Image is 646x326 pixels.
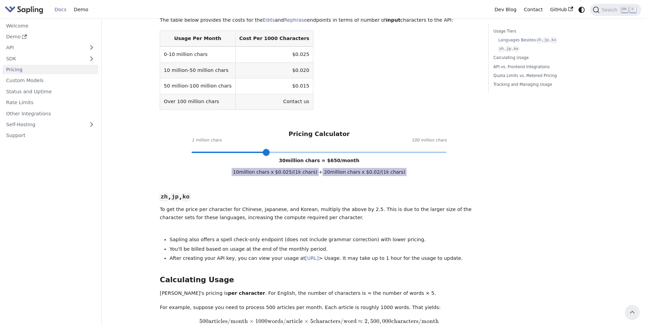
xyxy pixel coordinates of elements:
[51,4,70,15] a: Docs
[2,65,98,75] a: Pricing
[382,318,391,325] span: 000
[160,193,168,201] code: zh
[319,169,323,175] span: +
[235,78,313,94] td: $0.015
[2,21,98,31] a: Welcome
[160,31,235,47] th: Usage Per Month
[313,318,357,325] span: characters/word
[85,54,98,63] button: Expand sidebar category 'SDK'
[368,318,369,325] span: ,
[379,318,381,325] span: ,
[160,193,478,201] h3: , ,
[209,318,248,325] span: articles/month
[493,64,585,70] a: API vs. Frontend Integrations
[513,46,519,52] code: ko
[493,81,585,88] a: Tracking and Managing Usage
[160,304,478,312] p: For example, suppose you need to process 500 articles per month. Each article is roughly 1000 wor...
[412,137,447,144] span: 100 million chars
[551,37,557,43] code: ko
[255,318,268,325] span: 1000
[310,318,313,325] span: 5
[498,46,583,52] a: zh,jp,ko
[160,16,478,24] p: The table below provides the costs for the and endpoints in terms of number of characters to the ...
[506,46,512,52] code: jp
[289,130,350,138] h3: Pricing Calculator
[160,78,235,94] td: 50 million-100 million chars
[170,254,478,263] li: After creating your API key, you can view your usage at > Usage. It may take up to 1 hour for the...
[304,318,309,325] span: ×
[543,37,549,43] code: jp
[625,305,640,320] button: Scroll back to top
[85,43,98,53] button: Expand sidebar category 'API'
[249,318,254,325] span: ×
[171,193,179,201] code: jp
[235,62,313,78] td: $0.020
[590,4,641,16] button: Search (Ctrl+K)
[365,318,368,325] span: 2
[305,255,319,261] a: [URL]
[284,17,307,23] a: Rephrase
[228,290,265,296] strong: per character
[520,4,547,15] a: Contact
[498,46,504,52] code: zh
[5,5,46,15] a: Sapling.ai
[358,318,363,325] span: ≈
[2,98,98,108] a: Rate Limits
[160,46,235,62] td: 0-10 million chars
[160,94,235,110] td: Over 100 million chars
[199,318,209,325] span: 500
[493,73,585,79] a: Quota Limits vs. Metered Pricing
[160,206,478,222] p: To get the price per character for Chinese, Japanese, and Korean, multiply the above by 2.5. This...
[546,4,576,15] a: GitHub
[2,32,98,42] a: Demo
[322,168,407,176] span: 20 million chars x $ 0.02 /(1k chars)
[263,17,275,23] a: Edits
[2,87,98,96] a: Status and Uptime
[2,131,98,140] a: Support
[170,236,478,244] li: Sapling also offers a spell check-only endpoint (does not include grammar correction) with lower ...
[493,55,585,61] a: Calculating Usage
[391,318,439,325] span: characters/month
[491,4,520,15] a: Dev Blog
[2,76,98,85] a: Custom Models
[2,54,85,63] a: SDK
[5,5,43,15] img: Sapling.ai
[577,5,587,15] button: Switch between dark and light mode (currently system mode)
[493,28,585,35] a: Usage Tiers
[235,46,313,62] td: $0.025
[192,137,221,144] span: 1 million chars
[235,94,313,110] td: Contact us
[160,289,478,298] p: [PERSON_NAME]'s pricing is . For English, the number of characters is ≈ the number of words × 5.
[70,4,92,15] a: Demo
[2,120,98,130] a: Self-Hosting
[232,168,319,176] span: 10 million chars x $ 0.025 /(1k chars)
[160,275,478,285] h2: Calculating Usage
[498,37,583,43] a: Languages Besideszh,jp,ko
[160,62,235,78] td: 10 million-50 million chars
[629,6,636,13] kbd: K
[536,37,542,43] code: zh
[2,109,98,118] a: Other Integrations
[170,245,478,253] li: You'll be billed based on usage at the end of the monthly period.
[370,318,379,325] span: 500
[268,318,303,325] span: words/article
[2,43,85,53] a: API
[182,193,190,201] code: ko
[386,17,400,23] strong: input
[235,31,313,47] th: Cost Per 1000 Characters
[279,158,359,163] span: 30 million chars = $ 650 /month
[600,7,621,13] span: Search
